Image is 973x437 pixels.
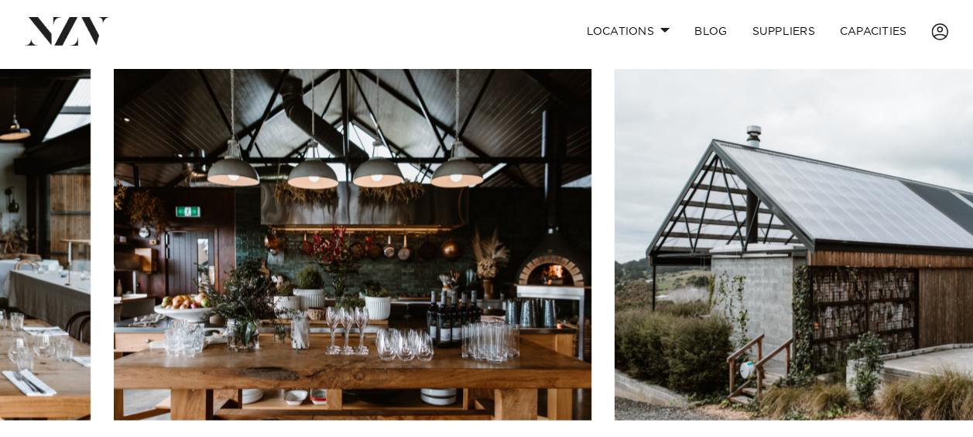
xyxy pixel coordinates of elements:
a: BLOG [682,15,739,48]
a: Capacities [827,15,920,48]
img: nzv-logo.png [25,17,109,45]
a: Locations [574,15,682,48]
swiper-slide: 15 / 25 [114,69,591,420]
a: SUPPLIERS [739,15,827,48]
